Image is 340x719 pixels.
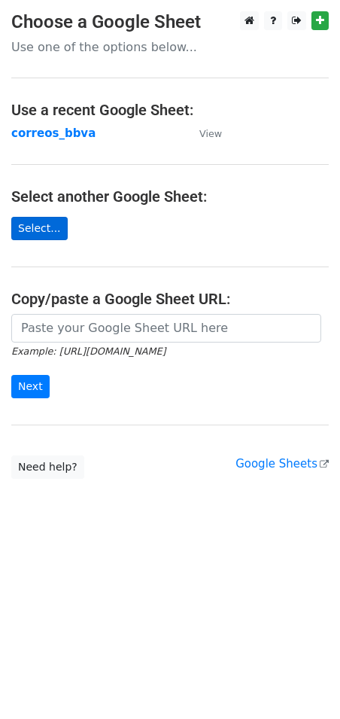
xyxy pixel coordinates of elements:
h3: Choose a Google Sheet [11,11,329,33]
input: Next [11,375,50,398]
a: View [184,126,222,140]
a: Need help? [11,455,84,479]
p: Use one of the options below... [11,39,329,55]
a: Google Sheets [235,457,329,471]
small: Example: [URL][DOMAIN_NAME] [11,346,165,357]
input: Paste your Google Sheet URL here [11,314,321,343]
iframe: Chat Widget [265,647,340,719]
h4: Select another Google Sheet: [11,187,329,206]
h4: Copy/paste a Google Sheet URL: [11,290,329,308]
a: correos_bbva [11,126,96,140]
div: Widget de chat [265,647,340,719]
small: View [199,128,222,139]
h4: Use a recent Google Sheet: [11,101,329,119]
a: Select... [11,217,68,240]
